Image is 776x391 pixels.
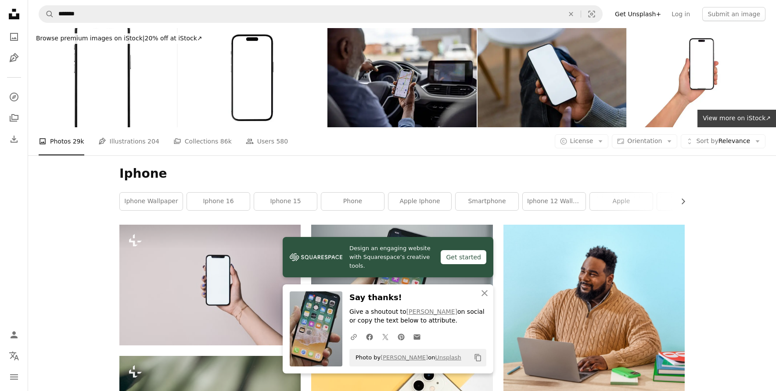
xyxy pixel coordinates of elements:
span: 580 [276,136,288,146]
a: iphone 15 [254,193,317,210]
a: macbook [657,193,720,210]
img: Realistic mobile phone mockup, template [28,28,177,127]
a: Design an engaging website with Squarespace’s creative tools.Get started [283,237,493,277]
p: Give a shoutout to on social or copy the text below to attribute. [349,308,486,325]
a: Share on Facebook [362,328,377,345]
a: Collections 86k [173,127,232,155]
img: a person holding a cell phone in their hand [119,225,301,345]
button: License [555,134,609,148]
span: Sort by [696,137,718,144]
a: Share over email [409,328,425,345]
span: Relevance [696,137,750,146]
button: scroll list to the right [675,193,685,210]
a: Download History [5,130,23,148]
a: Photos [5,28,23,46]
a: [PERSON_NAME] [381,354,428,361]
span: 20% off at iStock ↗ [36,35,202,42]
a: Share on Pinterest [393,328,409,345]
a: Log in / Sign up [5,326,23,344]
button: Menu [5,368,23,386]
img: Hand showing smartphone with blank screen isolated on white background. Business, Finance and Tec... [627,28,776,127]
a: Browse premium images on iStock|20% off at iStock↗ [28,28,210,49]
span: Design an engaging website with Squarespace’s creative tools. [349,244,434,270]
img: Senior man using a navigation app while driving his car [327,28,476,127]
a: iphone wallpaper [120,193,183,210]
a: Users 580 [246,127,288,155]
a: smartphone [456,193,518,210]
button: Orientation [612,134,677,148]
a: Unsplash [435,354,461,361]
a: Illustrations 204 [98,127,159,155]
span: View more on iStock ↗ [703,115,771,122]
a: Illustrations [5,49,23,67]
form: Find visuals sitewide [39,5,603,23]
a: Share on Twitter [377,328,393,345]
span: Orientation [627,137,662,144]
a: apple iphone [388,193,451,210]
button: Search Unsplash [39,6,54,22]
span: 204 [147,136,159,146]
a: a person holding a cell phone in their hand [119,281,301,289]
img: Smartphone with a blank screen on a white background. [178,28,327,127]
a: Log in [666,7,695,21]
a: [PERSON_NAME] [406,308,457,315]
img: file-1606177908946-d1eed1cbe4f5image [290,251,342,264]
a: apple [590,193,653,210]
button: Visual search [581,6,602,22]
button: Language [5,347,23,365]
a: iphone 16 [187,193,250,210]
a: Explore [5,88,23,106]
a: Collections [5,109,23,127]
a: iphone 12 wallpaper [523,193,586,210]
a: phone [321,193,384,210]
span: License [570,137,593,144]
button: Submit an image [702,7,765,21]
h1: Iphone [119,166,685,182]
span: Photo by on [351,351,461,365]
button: Copy to clipboard [471,350,485,365]
button: Clear [561,6,581,22]
a: View more on iStock↗ [697,110,776,127]
img: Man using smartphone with blank white screen mockup [478,28,626,127]
h3: Say thanks! [349,291,486,304]
a: Get Unsplash+ [610,7,666,21]
div: Get started [441,250,486,264]
span: 86k [220,136,232,146]
span: Browse premium images on iStock | [36,35,144,42]
button: Sort byRelevance [681,134,765,148]
img: person holding space gray iPhone 7 [311,225,492,345]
